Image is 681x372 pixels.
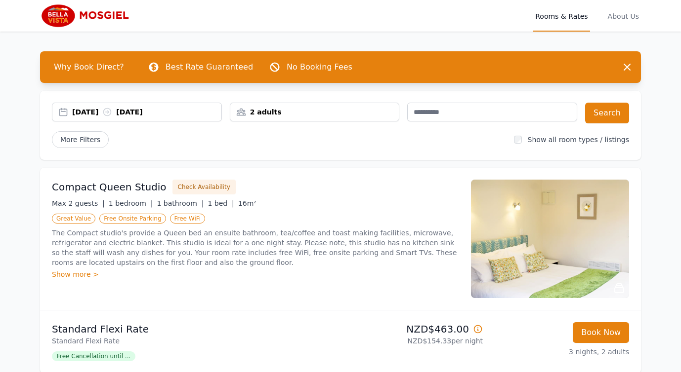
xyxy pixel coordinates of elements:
span: 16m² [238,199,256,207]
span: 1 bathroom | [157,199,204,207]
p: NZD$154.33 per night [344,336,483,346]
span: Free WiFi [170,214,206,223]
p: The Compact studio's provide a Queen bed an ensuite bathroom, tea/coffee and toast making facilit... [52,228,459,267]
span: 1 bed | [208,199,234,207]
p: No Booking Fees [287,61,352,73]
label: Show all room types / listings [528,136,629,144]
span: More Filters [52,131,109,148]
p: NZD$463.00 [344,322,483,336]
span: Max 2 guests | [52,199,105,207]
span: Great Value [52,214,95,223]
img: Bella Vista Mosgiel [40,4,135,28]
span: Free Onsite Parking [99,214,166,223]
button: Check Availability [172,180,236,194]
div: 2 adults [230,107,399,117]
span: 1 bedroom | [109,199,153,207]
button: Book Now [573,322,629,343]
p: Standard Flexi Rate [52,336,337,346]
p: Standard Flexi Rate [52,322,337,336]
p: 3 nights, 2 adults [491,347,629,357]
div: Show more > [52,269,459,279]
div: [DATE] [DATE] [72,107,221,117]
h3: Compact Queen Studio [52,180,167,194]
p: Best Rate Guaranteed [166,61,253,73]
span: Free Cancellation until ... [52,351,135,361]
span: Why Book Direct? [46,57,132,77]
button: Search [585,103,629,123]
